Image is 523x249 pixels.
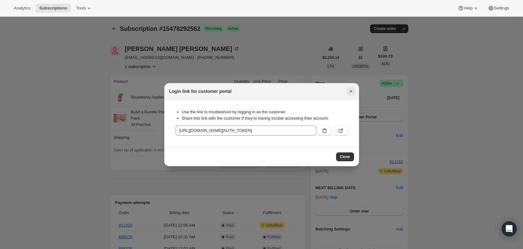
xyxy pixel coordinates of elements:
[494,6,509,11] span: Settings
[76,6,86,11] span: Tools
[346,87,355,96] button: Close
[502,221,517,236] div: Open Intercom Messenger
[182,109,348,115] li: Use the link to troubleshoot by logging in as the customer.
[484,4,513,13] button: Settings
[72,4,96,13] button: Tools
[454,4,482,13] button: Help
[182,115,348,122] li: Share this link with the customer if they’re having trouble accessing their account.
[336,152,354,161] button: Close
[35,4,71,13] button: Subscriptions
[14,6,30,11] span: Analytics
[169,88,232,94] h2: Login link for customer portal
[10,4,34,13] button: Analytics
[464,6,472,11] span: Help
[340,154,350,159] span: Close
[39,6,67,11] span: Subscriptions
